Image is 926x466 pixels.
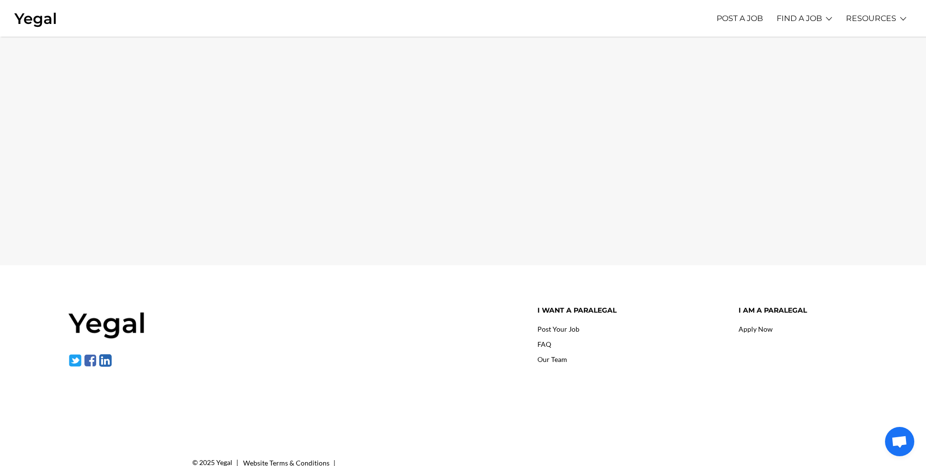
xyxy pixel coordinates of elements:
[83,354,97,367] img: facebook-1.svg
[537,355,567,363] a: Our Team
[537,340,551,348] a: FAQ
[846,5,896,32] a: RESOURCES
[68,354,82,367] img: twitter-1.svg
[537,325,579,333] a: Post Your Job
[99,354,112,367] img: linkedin-1.svg
[739,306,858,315] h4: I am a paralegal
[777,5,822,32] a: FIND A JOB
[537,306,724,315] h4: I want a paralegal
[739,325,773,333] a: Apply Now
[885,427,914,456] div: Open chat
[717,5,763,32] a: POST A JOB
